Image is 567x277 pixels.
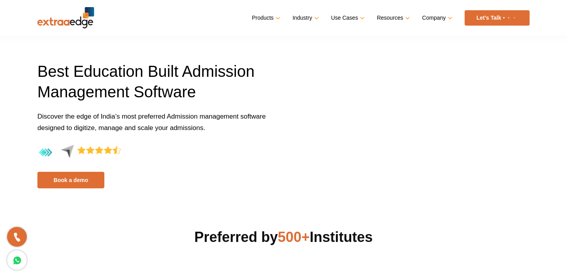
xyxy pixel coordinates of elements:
span: Discover the edge of India’s most preferred Admission management software designed to digitize, m... [37,113,266,132]
a: Let’s Talk [465,10,530,26]
h2: Preferred by Institutes [37,228,530,247]
img: rating-by-customers [37,145,121,161]
a: Resources [377,12,408,24]
a: Book a demo [37,172,104,188]
span: 500+ [278,229,310,245]
a: Company [422,12,451,24]
a: Use Cases [331,12,363,24]
a: Products [252,12,279,24]
a: Industry [293,12,317,24]
h1: Best Education Built Admission Management Software [37,61,278,111]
